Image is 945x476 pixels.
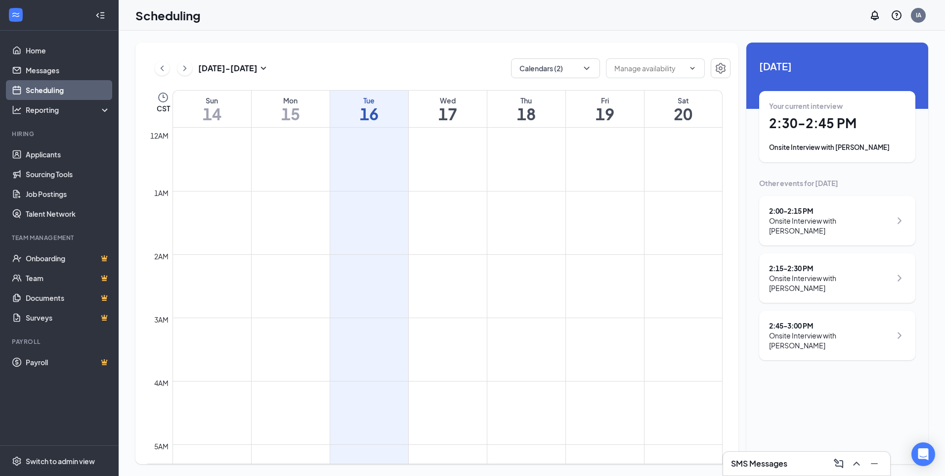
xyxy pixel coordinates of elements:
svg: ChevronDown [582,63,592,73]
svg: Settings [12,456,22,466]
a: DocumentsCrown [26,288,110,308]
a: September 18, 2025 [487,91,565,127]
svg: ChevronDown [688,64,696,72]
div: Sun [173,95,251,105]
a: Home [26,41,110,60]
button: Minimize [866,456,882,472]
svg: ChevronRight [180,62,190,74]
div: Onsite Interview with [PERSON_NAME] [769,143,905,152]
span: [DATE] [759,58,915,74]
div: Your current interview [769,101,905,111]
button: ComposeMessage [831,456,847,472]
div: 2am [152,251,171,262]
div: Other events for [DATE] [759,178,915,188]
div: Tue [330,95,408,105]
svg: ChevronRight [894,330,905,341]
svg: SmallChevronDown [258,62,269,74]
a: Job Postings [26,184,110,204]
div: 2:45 - 3:00 PM [769,321,891,331]
h1: 14 [173,105,251,122]
div: 2:00 - 2:15 PM [769,206,891,216]
button: Settings [711,58,730,78]
div: Reporting [26,105,111,115]
button: ChevronRight [177,61,192,76]
svg: Clock [157,92,169,103]
div: Team Management [12,234,108,242]
div: Hiring [12,130,108,138]
div: 12am [148,130,171,141]
svg: Analysis [12,105,22,115]
span: CST [157,103,170,113]
h1: 18 [487,105,565,122]
div: Onsite Interview with [PERSON_NAME] [769,273,891,293]
button: ChevronUp [849,456,864,472]
div: 5am [152,441,171,452]
h1: 2:30 - 2:45 PM [769,115,905,132]
div: Open Intercom Messenger [911,442,935,466]
div: Switch to admin view [26,456,95,466]
div: IA [916,11,921,19]
a: Sourcing Tools [26,164,110,184]
svg: ComposeMessage [833,458,845,470]
svg: Collapse [95,10,105,20]
a: Talent Network [26,204,110,224]
a: Applicants [26,144,110,164]
a: SurveysCrown [26,308,110,328]
h3: [DATE] - [DATE] [198,63,258,74]
a: Scheduling [26,80,110,100]
h1: 16 [330,105,408,122]
svg: Notifications [869,9,881,21]
svg: WorkstreamLogo [11,10,21,20]
a: September 19, 2025 [566,91,644,127]
svg: ChevronLeft [157,62,167,74]
button: ChevronLeft [155,61,170,76]
h1: 15 [252,105,330,122]
a: September 17, 2025 [409,91,487,127]
input: Manage availability [614,63,685,74]
svg: ChevronUp [851,458,862,470]
div: Wed [409,95,487,105]
a: OnboardingCrown [26,248,110,268]
a: PayrollCrown [26,352,110,372]
a: September 14, 2025 [173,91,251,127]
div: Onsite Interview with [PERSON_NAME] [769,216,891,236]
h3: SMS Messages [731,458,787,469]
div: 2:15 - 2:30 PM [769,263,891,273]
div: Onsite Interview with [PERSON_NAME] [769,331,891,350]
a: Messages [26,60,110,80]
svg: Minimize [868,458,880,470]
div: 3am [152,314,171,325]
div: Mon [252,95,330,105]
a: September 15, 2025 [252,91,330,127]
div: Fri [566,95,644,105]
svg: QuestionInfo [891,9,902,21]
div: Thu [487,95,565,105]
div: 1am [152,188,171,198]
h1: 19 [566,105,644,122]
svg: ChevronRight [894,215,905,227]
div: Payroll [12,337,108,346]
h1: 17 [409,105,487,122]
div: 4am [152,378,171,388]
a: TeamCrown [26,268,110,288]
a: September 16, 2025 [330,91,408,127]
h1: 20 [644,105,723,122]
a: September 20, 2025 [644,91,723,127]
svg: Settings [715,62,727,74]
div: Sat [644,95,723,105]
svg: ChevronRight [894,272,905,284]
h1: Scheduling [135,7,201,24]
button: Calendars (2)ChevronDown [511,58,600,78]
